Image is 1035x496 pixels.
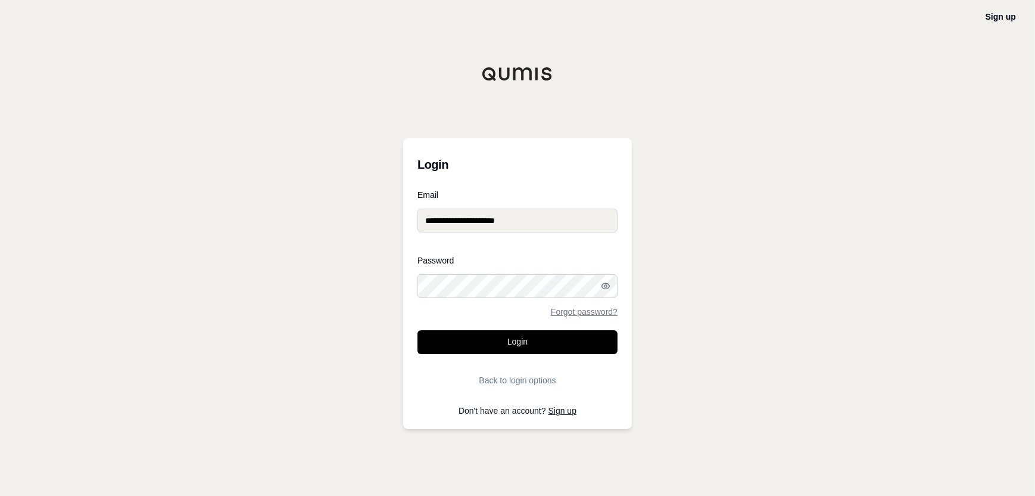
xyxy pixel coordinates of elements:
[417,256,618,265] label: Password
[417,330,618,354] button: Login
[548,406,576,416] a: Sign up
[417,191,618,199] label: Email
[986,12,1016,21] a: Sign up
[417,153,618,176] h3: Login
[417,368,618,392] button: Back to login options
[482,67,553,81] img: Qumis
[417,407,618,415] p: Don't have an account?
[551,308,618,316] a: Forgot password?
